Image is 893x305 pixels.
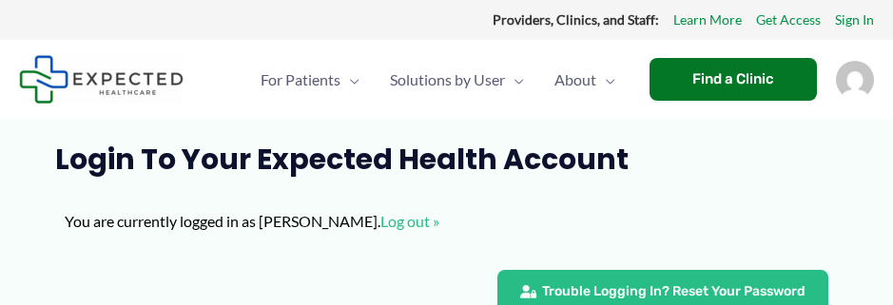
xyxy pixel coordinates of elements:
span: Solutions by User [390,47,505,113]
a: Account icon link [836,68,874,86]
a: Find a Clinic [650,58,817,101]
strong: Providers, Clinics, and Staff: [493,11,659,28]
a: Sign In [835,8,874,32]
span: About [554,47,596,113]
a: Log out » [380,212,439,230]
a: Get Access [756,8,821,32]
img: Expected Healthcare Logo - side, dark font, small [19,55,184,104]
a: Solutions by UserMenu Toggle [375,47,539,113]
span: For Patients [261,47,340,113]
a: AboutMenu Toggle [539,47,631,113]
span: Menu Toggle [505,47,524,113]
nav: Primary Site Navigation [245,47,631,113]
a: For PatientsMenu Toggle [245,47,375,113]
span: Trouble Logging In? Reset Your Password [542,285,806,298]
p: You are currently logged in as [PERSON_NAME]. [65,207,827,236]
span: Menu Toggle [596,47,615,113]
h1: Login to Your Expected Health Account [55,143,837,177]
span: Menu Toggle [340,47,359,113]
a: Learn More [673,8,742,32]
